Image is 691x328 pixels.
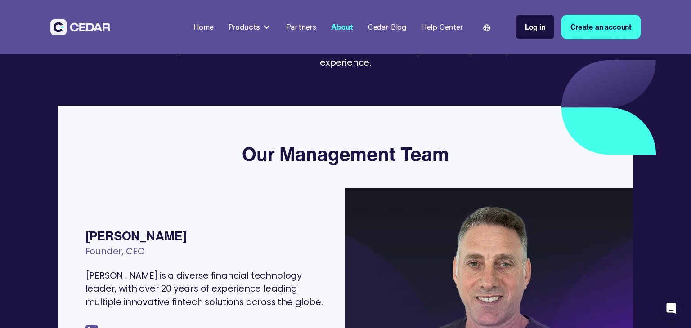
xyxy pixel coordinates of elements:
a: Cedar Blog [364,17,410,37]
a: Home [189,17,217,37]
div: [PERSON_NAME] [85,226,328,245]
a: Help Center [417,17,467,37]
div: Help Center [421,22,463,33]
p: [PERSON_NAME] is a diverse financial technology leader, with over 20 years of experience leading ... [85,269,328,309]
div: Open Intercom Messenger [660,297,682,319]
a: About [328,17,357,37]
div: Partners [286,22,317,33]
div: Products [224,18,275,36]
p: Serial entrepreneurs with over a decade of combined finance, regulation, engineering and fintech ... [111,43,580,69]
a: Partners [282,17,320,37]
a: Create an account [561,15,641,40]
h3: Our Management Team [242,142,449,165]
div: Cedar Blog [368,22,406,33]
img: world icon [483,24,490,31]
div: Log in [525,22,545,33]
div: Founder, CEO [85,245,328,269]
div: Home [193,22,214,33]
a: Log in [516,15,554,40]
div: Products [229,22,260,33]
div: About [331,22,353,33]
